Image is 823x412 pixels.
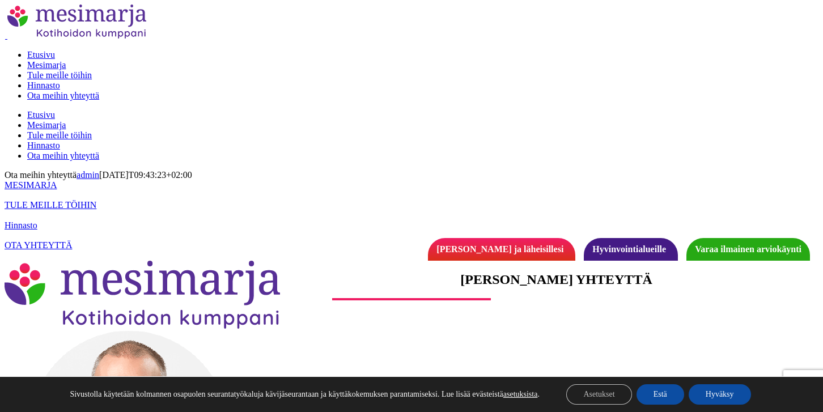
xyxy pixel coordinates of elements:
a: [PERSON_NAME] ja läheisillesi [428,238,575,261]
a: Tule meille töihin [27,70,92,80]
a: Etusivu [27,50,55,60]
a: Ota meihin yhteyttä [27,151,99,160]
a: Hinnasto [27,80,60,90]
p: Sivustolla käytetään kolmannen osapuolen seurantatyökaluja kävijäseurantaan ja käyttäkokemuksen p... [70,389,539,400]
a: admin [77,170,99,180]
a: Varaa ilmainen arviokäynti [686,238,810,261]
span: [DATE]T09:43:23+02:00 [99,170,192,180]
span: Ota meihin yhteyttä [5,170,77,180]
a: Mesimarja [27,60,66,70]
img: mesimarjasi [5,261,280,329]
a: mesimarjasi [5,321,280,330]
a: Tule meille töihin [27,130,92,140]
a: TULE MEILLE TÖIHIN [5,200,96,210]
button: Asetukset [566,384,631,405]
button: asetuksista [503,389,538,400]
a: MESIMARJA [5,180,57,190]
a: Ota meihin yhteyttä [27,91,99,100]
a: Hinnasto [27,141,60,150]
strong: [PERSON_NAME] YHTEYTTÄ [460,272,652,287]
a: Etusivu [27,110,55,120]
img: Mesimarja – Kotihoidon Kumppani Logo [7,5,146,39]
a: Hinnasto [5,220,37,230]
a: Hyvinvointialueille [584,238,678,261]
button: Hyväksy [689,384,751,405]
button: Estä [637,384,684,405]
nav: Main Menu Mobile [5,110,818,161]
a: Mesimarja [27,120,66,130]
